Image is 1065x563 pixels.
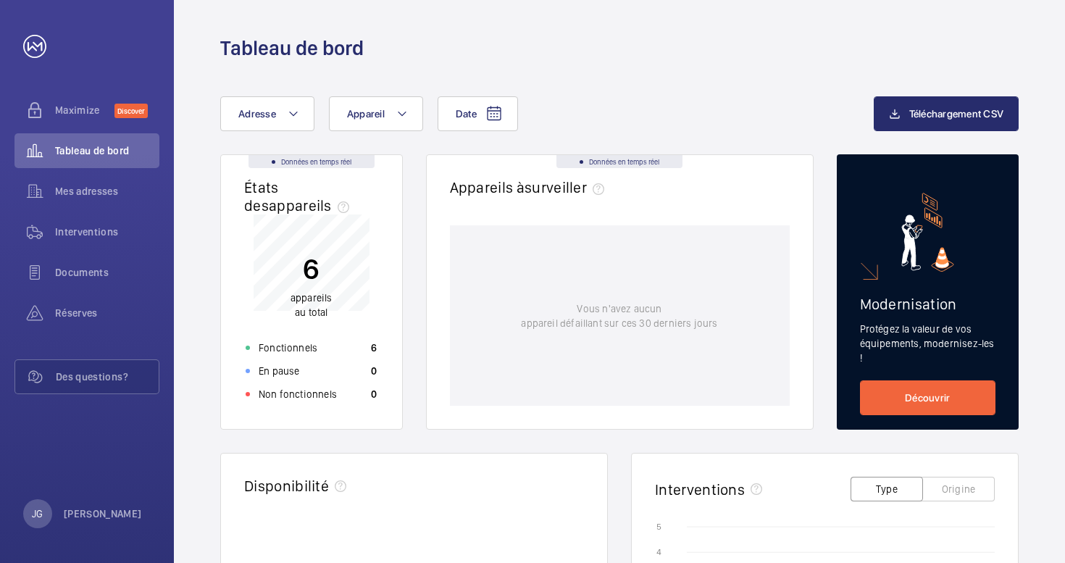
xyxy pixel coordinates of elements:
p: Non fonctionnels [259,387,337,401]
span: Adresse [238,108,276,120]
h2: Appareils à [450,178,611,196]
button: Adresse [220,96,314,131]
span: appareils [291,292,333,304]
h2: États des [244,178,355,214]
p: 6 [371,341,377,355]
p: En pause [259,364,299,378]
button: Date [438,96,518,131]
span: Date [456,108,477,120]
text: 4 [656,547,661,557]
h2: Modernisation [860,295,996,313]
span: Tableau de bord [55,143,159,158]
h2: Disponibilité [244,477,329,495]
span: Mes adresses [55,184,159,199]
p: 0 [371,387,377,401]
span: Discover [114,104,148,118]
h2: Interventions [655,480,745,499]
button: Type [851,477,923,501]
div: Données en temps réel [248,155,375,168]
p: 0 [371,364,377,378]
span: Téléchargement CSV [909,108,1004,120]
div: Données en temps réel [556,155,682,168]
p: Fonctionnels [259,341,317,355]
img: marketing-card.svg [901,193,954,272]
button: Appareil [329,96,423,131]
button: Téléchargement CSV [874,96,1019,131]
p: au total [291,291,333,320]
text: 5 [656,522,661,532]
span: Interventions [55,225,159,239]
p: Vous n'avez aucun appareil défaillant sur ces 30 derniers jours [521,301,717,330]
a: Découvrir [860,380,996,415]
p: 6 [291,251,333,287]
p: Protégez la valeur de vos équipements, modernisez-les ! [860,322,996,365]
button: Origine [922,477,995,501]
span: Documents [55,265,159,280]
span: Réserves [55,306,159,320]
p: JG [32,506,43,521]
p: [PERSON_NAME] [64,506,142,521]
span: appareils [269,196,355,214]
span: surveiller [525,178,610,196]
h1: Tableau de bord [220,35,364,62]
span: Appareil [347,108,385,120]
span: Maximize [55,103,114,117]
span: Des questions? [56,370,159,384]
